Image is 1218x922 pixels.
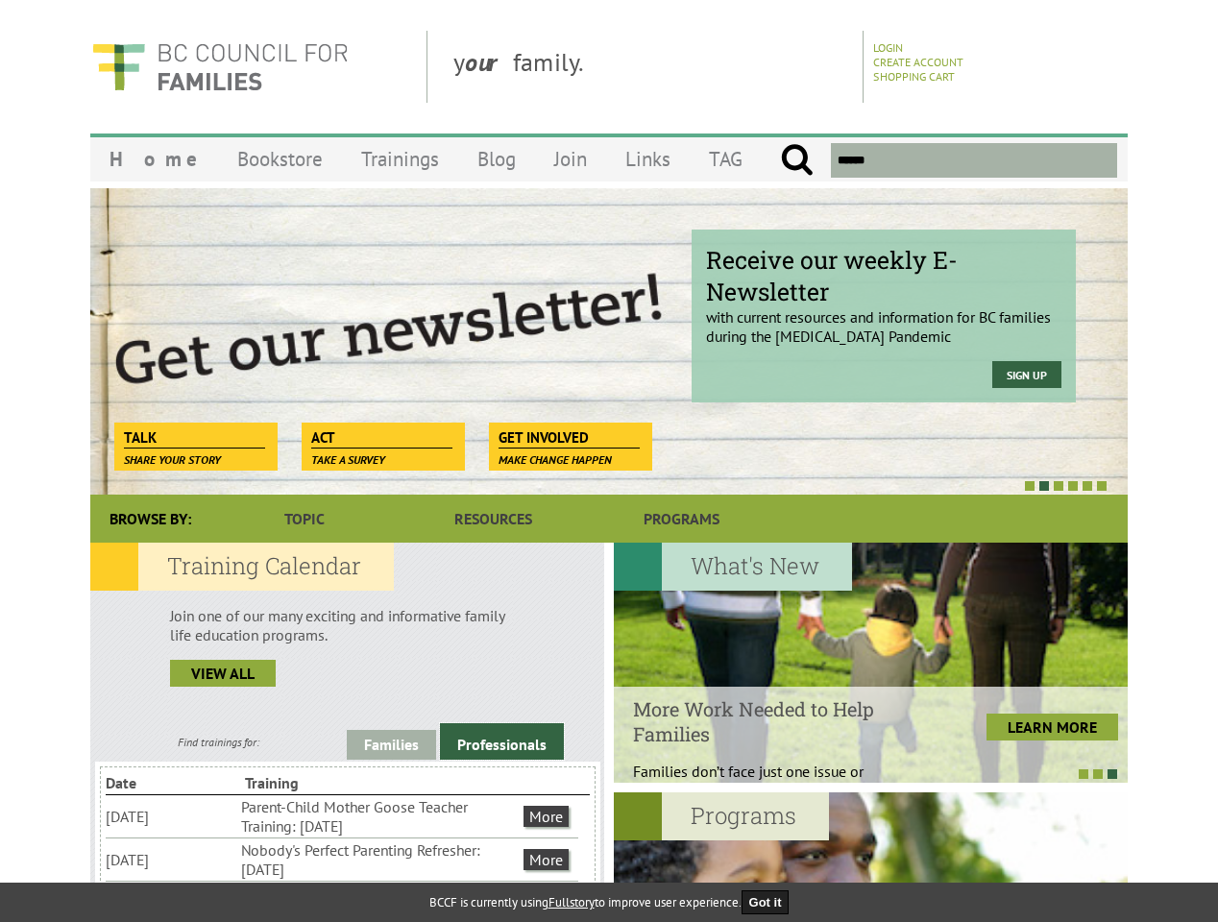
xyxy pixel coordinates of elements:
[524,806,569,827] a: More
[106,805,237,828] li: [DATE]
[780,143,814,178] input: Submit
[606,136,690,182] a: Links
[499,427,640,449] span: Get Involved
[399,495,587,543] a: Resources
[114,423,275,449] a: Talk Share your story
[535,136,606,182] a: Join
[90,735,347,749] div: Find trainings for:
[992,361,1061,388] a: Sign Up
[90,136,218,182] a: Home
[218,136,342,182] a: Bookstore
[458,136,535,182] a: Blog
[302,423,462,449] a: Act Take a survey
[873,69,955,84] a: Shopping Cart
[106,771,241,794] li: Date
[347,730,436,760] a: Families
[873,55,963,69] a: Create Account
[499,452,612,467] span: Make change happen
[311,452,385,467] span: Take a survey
[465,46,513,78] strong: our
[124,427,265,449] span: Talk
[170,660,276,687] a: view all
[987,714,1118,740] a: LEARN MORE
[690,136,762,182] a: TAG
[241,795,520,837] li: Parent-Child Mother Goose Teacher Training: [DATE]
[90,543,394,591] h2: Training Calendar
[588,495,776,543] a: Programs
[170,606,524,644] p: Join one of our many exciting and informative family life education programs.
[614,792,829,840] h2: Programs
[548,894,595,910] a: Fullstory
[241,838,520,881] li: Nobody's Perfect Parenting Refresher: [DATE]
[106,848,237,871] li: [DATE]
[706,244,1061,307] span: Receive our weekly E-Newsletter
[90,495,210,543] div: Browse By:
[633,762,920,800] p: Families don’t face just one issue or problem;...
[342,136,458,182] a: Trainings
[245,771,380,794] li: Training
[210,495,399,543] a: Topic
[124,452,221,467] span: Share your story
[614,543,852,591] h2: What's New
[440,723,564,760] a: Professionals
[633,696,920,746] h4: More Work Needed to Help Families
[489,423,649,449] a: Get Involved Make change happen
[311,427,452,449] span: Act
[742,890,790,914] button: Got it
[438,31,864,103] div: y family.
[873,40,903,55] a: Login
[90,31,350,103] img: BC Council for FAMILIES
[524,849,569,870] a: More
